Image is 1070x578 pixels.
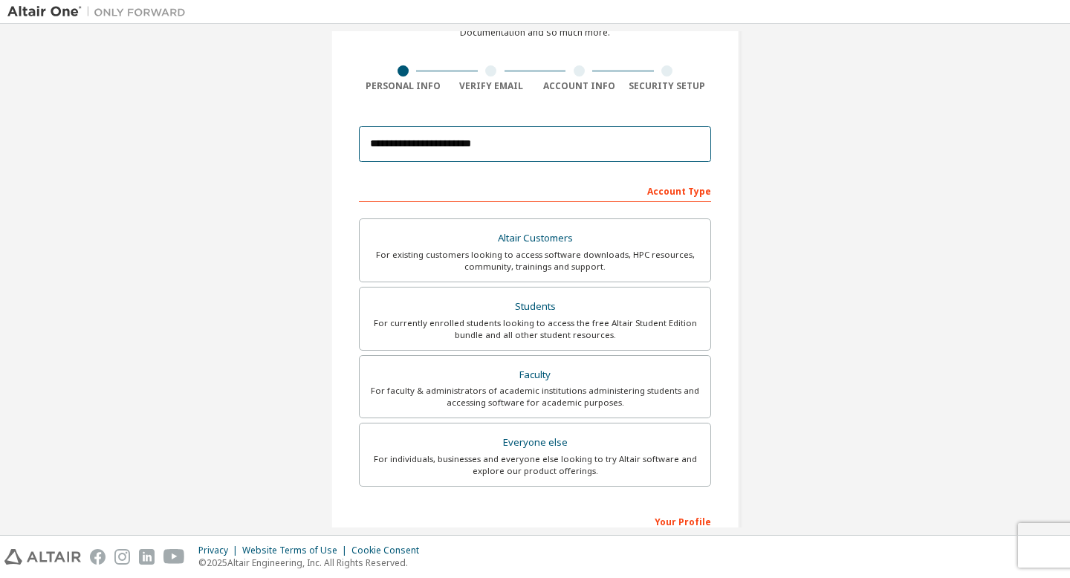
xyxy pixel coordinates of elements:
div: Account Info [535,80,623,92]
div: For currently enrolled students looking to access the free Altair Student Edition bundle and all ... [369,317,701,341]
img: youtube.svg [163,549,185,565]
p: © 2025 Altair Engineering, Inc. All Rights Reserved. [198,556,428,569]
div: Altair Customers [369,228,701,249]
div: For existing customers looking to access software downloads, HPC resources, community, trainings ... [369,249,701,273]
img: instagram.svg [114,549,130,565]
div: Account Type [359,178,711,202]
img: facebook.svg [90,549,106,565]
div: Cookie Consent [351,545,428,556]
div: Your Profile [359,509,711,533]
img: linkedin.svg [139,549,155,565]
div: Privacy [198,545,242,556]
div: For individuals, businesses and everyone else looking to try Altair software and explore our prod... [369,453,701,477]
div: Verify Email [447,80,536,92]
div: Faculty [369,365,701,386]
img: Altair One [7,4,193,19]
div: Website Terms of Use [242,545,351,556]
div: Everyone else [369,432,701,453]
div: For faculty & administrators of academic institutions administering students and accessing softwa... [369,385,701,409]
img: altair_logo.svg [4,549,81,565]
div: Security Setup [623,80,712,92]
div: Students [369,296,701,317]
div: Personal Info [359,80,447,92]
